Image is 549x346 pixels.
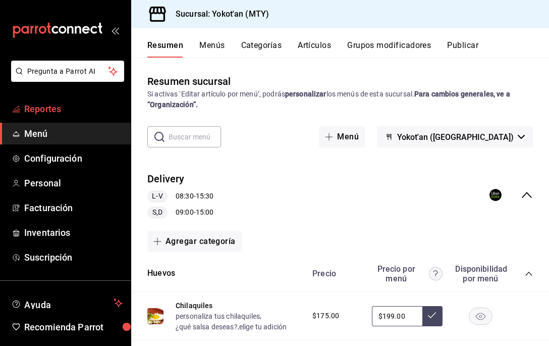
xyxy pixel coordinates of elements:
div: collapse-menu-row [131,164,549,227]
button: Resumen [147,40,183,58]
span: Recomienda Parrot [24,320,123,334]
div: 08:30 - 15:30 [147,190,213,203]
button: Delivery [147,172,185,186]
div: Precio por menú [372,264,443,283]
span: Reportes [24,102,123,116]
button: Categorías [241,40,282,58]
button: Pregunta a Parrot AI [11,61,124,82]
button: ¿qué salsa deseas? [176,322,238,332]
span: Facturación [24,201,123,215]
input: Buscar menú [169,127,221,147]
div: 09:00 - 15:00 [147,207,213,219]
span: Suscripción [24,251,123,264]
button: Agregar categoría [147,231,242,252]
div: Precio [302,269,367,278]
span: L-V [148,191,167,202]
strong: Para cambios generales, ve a “Organización”. [147,90,510,109]
h3: Sucursal: Yokot'an (MTY) [168,8,269,20]
a: Pregunta a Parrot AI [7,73,124,84]
span: Inventarios [24,226,123,239]
button: Grupos modificadores [347,40,431,58]
span: S,D [148,207,167,218]
span: Yokot'an ([GEOGRAPHIC_DATA]) [397,132,514,142]
button: Menú [319,126,365,147]
button: personaliza tus chilaquiles [176,311,260,321]
input: Sin ajuste [372,306,422,326]
button: collapse-category-row [525,270,533,278]
div: , , [176,311,302,332]
img: Preview [147,308,163,324]
button: Chilaquiles [176,301,213,311]
div: Disponibilidad por menú [455,264,506,283]
span: Menú [24,127,123,140]
button: Artículos [298,40,331,58]
span: $175.00 [312,311,339,321]
div: Si activas ‘Editar artículo por menú’, podrás los menús de esta sucursal. [147,89,533,110]
strong: personalizar [285,90,326,98]
div: Resumen sucursal [147,74,231,89]
button: Yokot'an ([GEOGRAPHIC_DATA]) [377,126,533,147]
div: navigation tabs [147,40,549,58]
span: Ayuda [24,297,109,309]
button: Publicar [447,40,478,58]
button: open_drawer_menu [111,26,119,34]
span: Configuración [24,152,123,165]
span: Pregunta a Parrot AI [27,66,108,77]
button: Huevos [147,268,175,279]
button: Menús [199,40,225,58]
button: elige tu adición [239,322,287,332]
span: Personal [24,176,123,190]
